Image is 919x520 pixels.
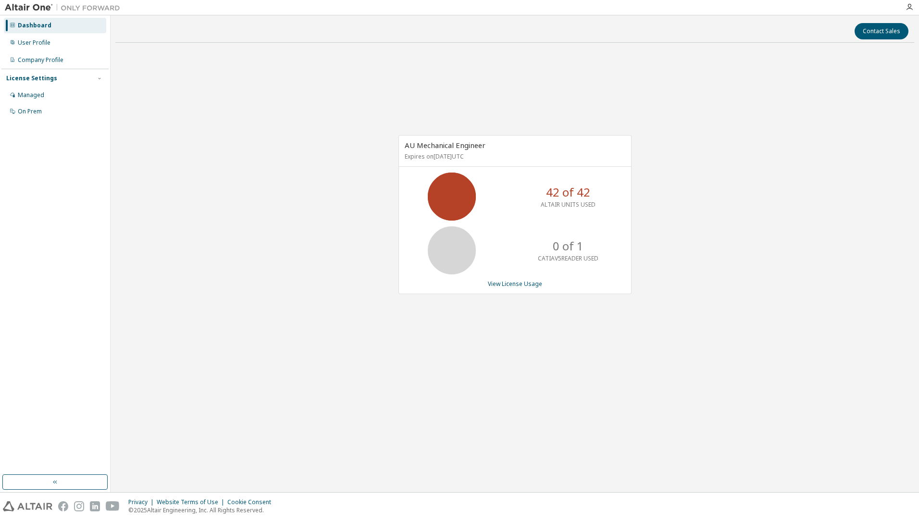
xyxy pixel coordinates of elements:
[3,501,52,511] img: altair_logo.svg
[405,152,623,161] p: Expires on [DATE] UTC
[58,501,68,511] img: facebook.svg
[546,184,590,200] p: 42 of 42
[18,22,51,29] div: Dashboard
[128,498,157,506] div: Privacy
[90,501,100,511] img: linkedin.svg
[128,506,277,514] p: © 2025 Altair Engineering, Inc. All Rights Reserved.
[18,56,63,64] div: Company Profile
[5,3,125,12] img: Altair One
[74,501,84,511] img: instagram.svg
[106,501,120,511] img: youtube.svg
[157,498,227,506] div: Website Terms of Use
[553,238,584,254] p: 0 of 1
[18,108,42,115] div: On Prem
[18,39,50,47] div: User Profile
[855,23,908,39] button: Contact Sales
[18,91,44,99] div: Managed
[541,200,596,209] p: ALTAIR UNITS USED
[488,280,542,288] a: View License Usage
[405,140,485,150] span: AU Mechanical Engineer
[538,254,598,262] p: CATIAV5READER USED
[6,74,57,82] div: License Settings
[227,498,277,506] div: Cookie Consent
